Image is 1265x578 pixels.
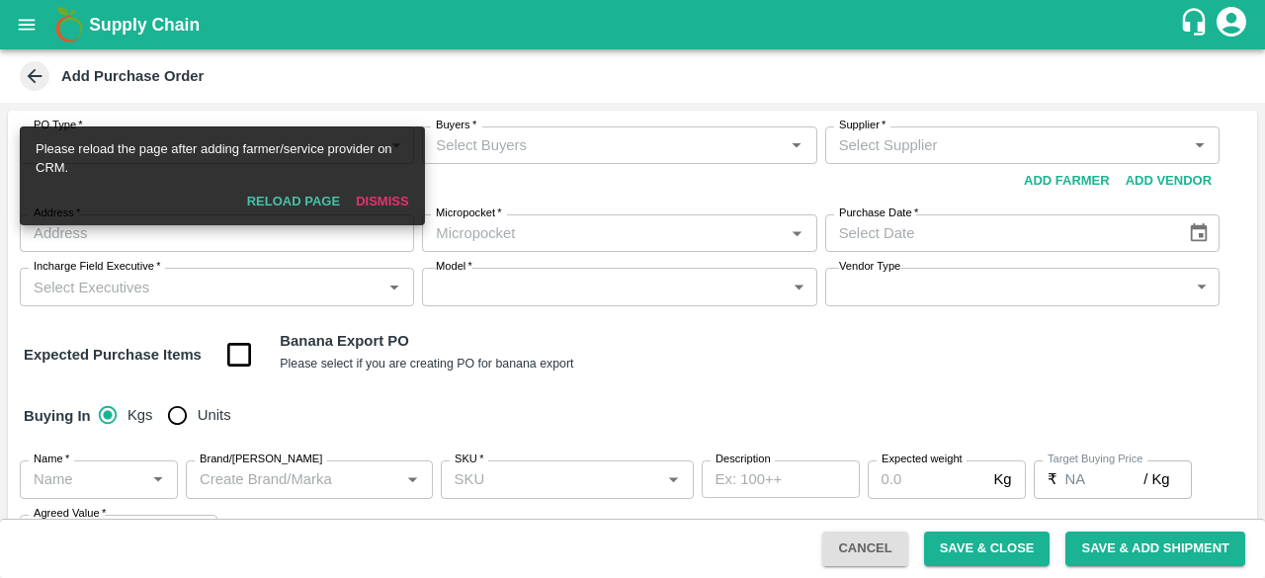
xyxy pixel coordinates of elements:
label: Purchase Date [839,206,918,221]
label: Name [34,452,69,467]
button: Save & Close [924,532,1051,566]
input: Name [26,466,139,492]
button: open drawer [4,2,49,47]
label: Agreed Value [34,506,106,522]
span: Kgs [127,404,153,426]
label: Description [716,452,771,467]
button: Open [381,274,407,299]
button: Open [784,132,809,158]
input: 0.0 [51,515,170,552]
label: Incharge Field Executive [34,259,160,275]
label: PO Type [34,118,83,133]
label: Buyers [436,118,476,133]
strong: Expected Purchase Items [24,347,202,363]
button: Open [399,466,425,492]
button: Open [1187,132,1213,158]
div: buying_in [99,395,247,435]
button: Reload Page [239,185,348,219]
p: / Kg [1143,468,1169,490]
p: Kg [993,468,1011,490]
input: Select Supplier [831,132,1181,158]
input: SKU [447,466,655,492]
input: 0.0 [1065,460,1144,498]
a: Supply Chain [89,11,1179,39]
button: Add Farmer [1016,164,1118,199]
input: Select Buyers [428,132,778,158]
label: Brand/[PERSON_NAME] [200,452,322,467]
img: logo [49,5,89,44]
label: Micropocket [436,206,502,221]
span: Units [198,404,231,426]
input: 0.0 [868,460,986,498]
label: Expected weight [882,452,963,467]
label: SKU [455,452,483,467]
small: Please select if you are creating PO for banana export [280,357,573,371]
div: account of current user [1214,4,1249,45]
p: ₹ [1048,468,1057,490]
div: Please reload the page after adding farmer/service provider on CRM. [36,132,409,185]
input: Address [20,214,414,252]
button: Open [660,466,686,492]
button: Add Vendor [1118,164,1220,199]
b: Add Purchase Order [61,68,204,84]
input: Create Brand/Marka [192,466,394,492]
b: Banana Export PO [280,333,408,349]
button: Open [784,220,809,246]
img: CloneIcon [221,518,251,550]
b: Supply Chain [89,15,200,35]
div: customer-support [1179,7,1214,42]
input: Select Date [825,214,1172,252]
button: Dismiss [348,185,416,219]
button: Choose date [1180,214,1218,252]
label: Supplier [839,118,885,133]
input: Micropocket [428,220,778,246]
button: Cancel [822,532,907,566]
button: Open [145,466,171,492]
input: Select Executives [26,274,376,299]
button: Save & Add Shipment [1065,532,1245,566]
label: Target Buying Price [1048,452,1143,467]
label: Model [436,259,472,275]
h6: Buying In [16,395,99,437]
label: Vendor Type [839,259,900,275]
